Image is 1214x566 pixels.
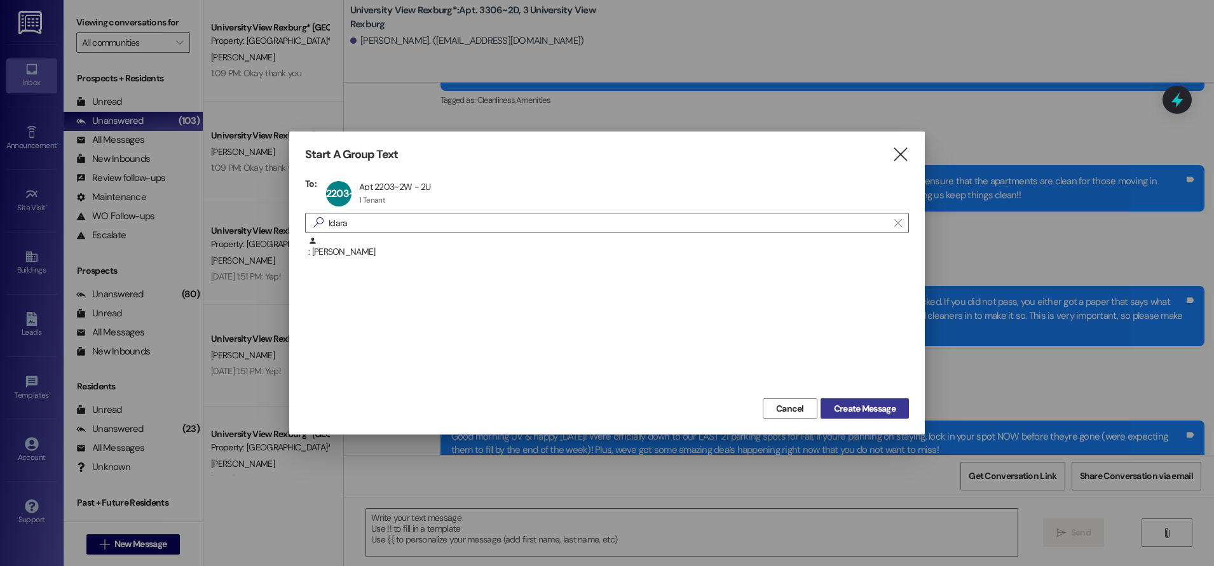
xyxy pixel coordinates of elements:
input: Search for any contact or apartment [329,214,888,232]
button: Create Message [821,398,909,419]
div: 1 Tenant [359,195,385,205]
div: : [PERSON_NAME] [305,236,909,268]
button: Cancel [763,398,817,419]
span: Cancel [776,402,804,415]
i:  [308,216,329,229]
div: : [PERSON_NAME] [308,236,909,259]
h3: To: [305,178,317,189]
span: 2203~2W [326,187,369,200]
div: Apt 2203~2W - 2U [359,181,431,192]
span: Create Message [834,402,896,415]
h3: Start A Group Text [305,147,398,162]
button: Clear text [888,213,908,232]
i:  [892,148,909,161]
i:  [894,218,901,228]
